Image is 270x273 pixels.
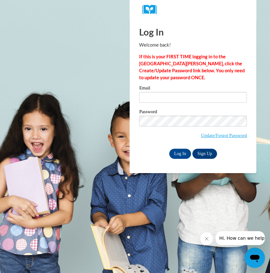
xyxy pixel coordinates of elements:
label: Password [139,109,247,116]
iframe: Button to launch messaging window [245,248,265,268]
label: Email [139,86,247,92]
h1: Log In [139,25,247,38]
a: Update/Forgot Password [201,133,247,138]
iframe: Close message [200,232,213,245]
a: Sign Up [192,149,217,159]
span: Hi. How can we help? [4,4,51,10]
p: Welcome back! [139,42,247,49]
a: COX Campus [142,5,244,15]
img: Logo brand [142,5,161,15]
iframe: Message from company [215,231,265,245]
strong: If this is your FIRST TIME logging in to the [GEOGRAPHIC_DATA][PERSON_NAME], click the Create/Upd... [139,54,245,80]
input: Log In [169,149,191,159]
